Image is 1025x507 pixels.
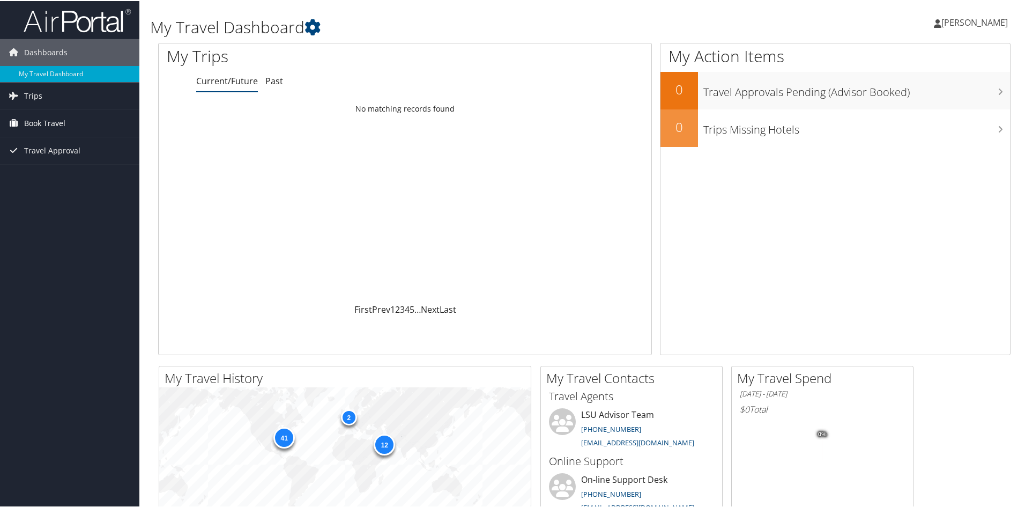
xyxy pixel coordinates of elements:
a: 3 [400,303,405,314]
a: 0Travel Approvals Pending (Advisor Booked) [660,71,1010,108]
h2: 0 [660,79,698,98]
h1: My Action Items [660,44,1010,67]
h3: Travel Approvals Pending (Advisor Booked) [703,78,1010,99]
h1: My Travel Dashboard [150,15,729,38]
a: First [354,303,372,314]
a: Last [440,303,456,314]
h6: [DATE] - [DATE] [740,388,905,398]
li: LSU Advisor Team [544,407,719,451]
span: Book Travel [24,109,65,136]
div: 12 [374,433,395,454]
h2: 0 [660,117,698,135]
img: airportal-logo.png [24,7,131,32]
a: Past [265,74,283,86]
a: Current/Future [196,74,258,86]
div: 41 [273,426,295,447]
h2: My Travel Contacts [546,368,722,386]
h3: Trips Missing Hotels [703,116,1010,136]
h3: Travel Agents [549,388,714,403]
a: [PHONE_NUMBER] [581,488,641,498]
a: 5 [410,303,414,314]
h2: My Travel Spend [737,368,913,386]
a: 1 [390,303,395,314]
td: No matching records found [159,98,651,117]
a: [EMAIL_ADDRESS][DOMAIN_NAME] [581,437,694,446]
span: [PERSON_NAME] [941,16,1008,27]
a: 2 [395,303,400,314]
h3: Online Support [549,453,714,468]
span: Trips [24,82,42,108]
h2: My Travel History [165,368,531,386]
a: Next [421,303,440,314]
span: … [414,303,421,314]
a: [PERSON_NAME] [934,5,1019,38]
span: Travel Approval [24,136,80,163]
h1: My Trips [167,44,438,67]
a: [PHONE_NUMBER] [581,423,641,433]
span: $0 [740,402,749,414]
a: 0Trips Missing Hotels [660,108,1010,146]
a: 4 [405,303,410,314]
span: Dashboards [24,38,68,65]
div: 2 [340,408,356,424]
a: Prev [372,303,390,314]
tspan: 0% [818,430,827,437]
h6: Total [740,402,905,414]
